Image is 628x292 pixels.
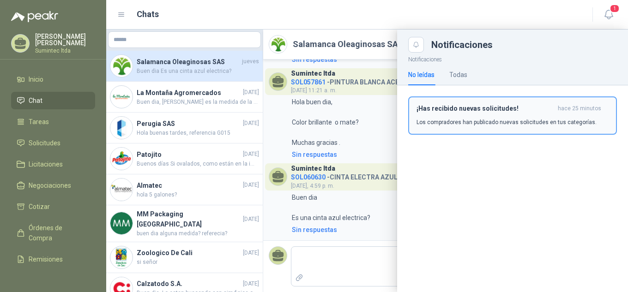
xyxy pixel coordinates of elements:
[408,37,424,53] button: Close
[29,138,60,148] span: Solicitudes
[11,198,95,215] a: Cotizar
[558,105,601,113] span: hace 25 minutos
[417,105,554,113] h3: ¡Has recibido nuevas solicitudes!
[11,92,95,109] a: Chat
[11,155,95,173] a: Licitaciones
[408,70,435,80] div: No leídas
[11,71,95,88] a: Inicio
[29,159,63,169] span: Licitaciones
[11,113,95,131] a: Tareas
[11,177,95,194] a: Negociaciones
[29,254,63,264] span: Remisiones
[29,95,42,106] span: Chat
[397,53,628,64] p: Notificaciones
[29,223,86,243] span: Órdenes de Compra
[431,40,617,49] div: Notificaciones
[29,74,43,84] span: Inicio
[29,180,71,191] span: Negociaciones
[417,118,597,126] p: Los compradores han publicado nuevas solicitudes en tus categorías.
[11,250,95,268] a: Remisiones
[35,33,95,46] p: [PERSON_NAME] [PERSON_NAME]
[11,11,58,22] img: Logo peakr
[29,202,50,212] span: Cotizar
[600,6,617,23] button: 1
[11,134,95,152] a: Solicitudes
[610,4,620,13] span: 1
[408,96,617,135] button: ¡Has recibido nuevas solicitudes!hace 25 minutos Los compradores han publicado nuevas solicitudes...
[11,219,95,247] a: Órdenes de Compra
[137,8,159,21] h1: Chats
[449,70,467,80] div: Todas
[35,48,95,54] p: Sumintec ltda
[29,117,49,127] span: Tareas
